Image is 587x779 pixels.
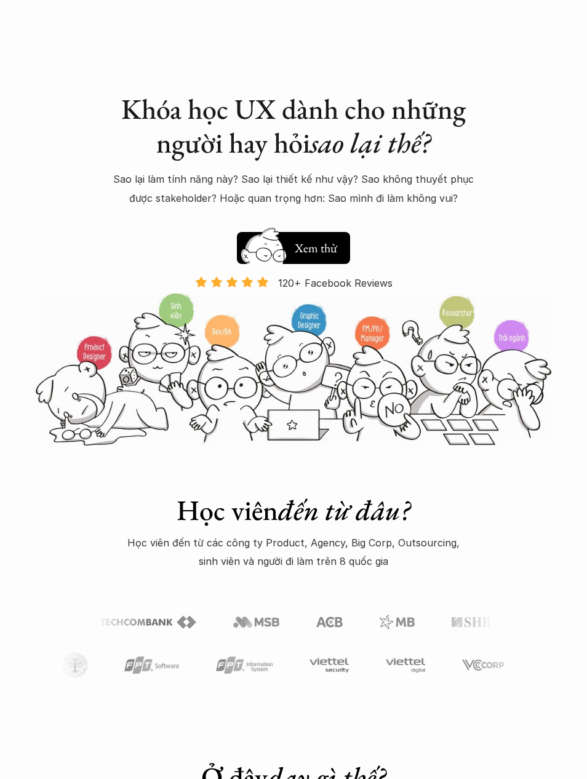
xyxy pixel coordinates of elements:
em: đến từ đâu? [278,492,410,529]
p: Học viên đến từ các công ty Product, Agency, Big Corp, Outsourcing, sinh viên và người đi làm trê... [119,533,468,571]
h5: Xem thử [295,239,337,257]
p: 120+ Facebook Reviews [278,274,393,292]
em: sao lại thế? [310,124,431,161]
a: Xem thử [237,226,350,264]
h1: Học viên [119,493,468,527]
p: Sao lại làm tính năng này? Sao lại thiết kế như vậy? Sao không thuyết phục được stakeholder? Hoặc... [111,170,477,207]
h1: Khóa học UX dành cho những người hay hỏi [111,92,477,160]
